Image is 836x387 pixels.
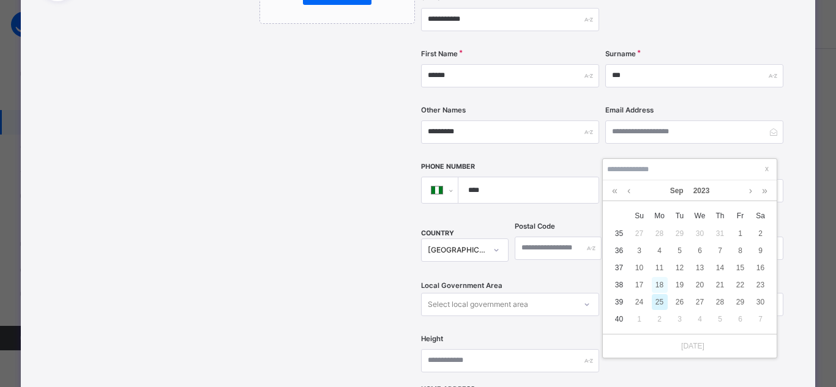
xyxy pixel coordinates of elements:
[750,293,771,311] td: September 30, 2023
[733,311,748,327] div: 6
[652,294,668,310] div: 25
[649,207,670,225] th: Mon
[649,293,670,311] td: September 25, 2023
[649,242,670,259] td: September 4, 2023
[710,311,730,328] td: October 5, 2023
[690,311,710,328] td: October 4, 2023
[730,207,750,225] th: Fri
[712,311,728,327] div: 5
[759,180,771,201] a: Next year (Control + right)
[710,276,730,293] td: September 21, 2023
[692,260,708,276] div: 13
[712,260,728,276] div: 14
[730,276,750,293] td: September 22, 2023
[629,259,649,276] td: September 10, 2023
[629,210,649,221] span: Su
[609,259,629,276] td: 37
[670,210,690,221] span: Tu
[665,180,689,201] a: Sep
[670,207,690,225] th: Tue
[624,180,633,201] a: Previous month (PageUp)
[753,277,769,293] div: 23
[750,311,771,328] td: October 7, 2023
[710,225,730,242] td: August 31, 2023
[632,226,648,241] div: 27
[692,277,708,293] div: 20
[689,180,715,201] a: 2023
[710,210,730,221] span: Th
[609,242,629,259] td: 36
[421,105,466,116] label: Other Names
[652,311,668,327] div: 2
[652,226,668,241] div: 28
[710,293,730,311] td: September 28, 2023
[672,311,688,327] div: 3
[730,225,750,242] td: September 1, 2023
[629,225,649,242] td: August 27, 2023
[733,226,748,241] div: 1
[652,260,668,276] div: 11
[421,281,502,291] span: Local Government Area
[710,259,730,276] td: September 14, 2023
[652,243,668,259] div: 4
[750,259,771,276] td: September 16, 2023
[730,293,750,311] td: September 29, 2023
[712,294,728,310] div: 28
[629,207,649,225] th: Sun
[421,229,454,237] span: COUNTRY
[733,277,748,293] div: 22
[649,225,670,242] td: August 28, 2023
[421,49,458,59] label: First Name
[690,242,710,259] td: September 6, 2023
[421,162,475,172] label: Phone Number
[515,221,555,232] label: Postal Code
[733,260,748,276] div: 15
[730,311,750,328] td: October 6, 2023
[692,226,708,241] div: 30
[730,242,750,259] td: September 8, 2023
[753,226,769,241] div: 2
[690,225,710,242] td: August 30, 2023
[632,311,648,327] div: 1
[672,226,688,241] div: 29
[670,225,690,242] td: August 29, 2023
[753,260,769,276] div: 16
[710,207,730,225] th: Thu
[609,311,629,328] td: 40
[730,259,750,276] td: September 15, 2023
[690,259,710,276] td: September 13, 2023
[649,311,670,328] td: October 2, 2023
[670,259,690,276] td: September 12, 2023
[629,311,649,328] td: October 1, 2023
[670,311,690,328] td: October 3, 2023
[649,210,670,221] span: Mo
[690,276,710,293] td: September 20, 2023
[710,242,730,259] td: September 7, 2023
[652,277,668,293] div: 18
[733,294,748,310] div: 29
[649,259,670,276] td: September 11, 2023
[692,243,708,259] div: 6
[421,334,443,344] label: Height
[750,207,771,225] th: Sat
[672,260,688,276] div: 12
[605,49,636,59] label: Surname
[712,226,728,241] div: 31
[629,276,649,293] td: September 17, 2023
[428,293,528,316] div: Select local government area
[605,105,654,116] label: Email Address
[733,243,748,259] div: 8
[690,210,710,221] span: We
[672,277,688,293] div: 19
[629,293,649,311] td: September 24, 2023
[672,294,688,310] div: 26
[692,311,708,327] div: 4
[670,276,690,293] td: September 19, 2023
[690,293,710,311] td: September 27, 2023
[675,341,704,352] a: [DATE]
[670,293,690,311] td: September 26, 2023
[609,276,629,293] td: 38
[428,245,485,256] div: [GEOGRAPHIC_DATA]
[753,294,769,310] div: 30
[750,210,771,221] span: Sa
